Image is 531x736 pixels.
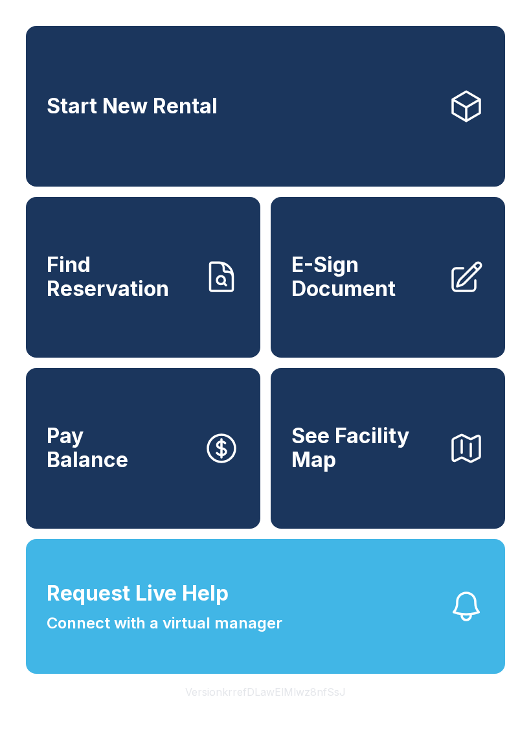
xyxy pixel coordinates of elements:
a: Find Reservation [26,197,260,358]
a: E-Sign Document [271,197,505,358]
span: Start New Rental [47,95,218,119]
button: Request Live HelpConnect with a virtual manager [26,539,505,674]
span: Request Live Help [47,578,229,609]
button: PayBalance [26,368,260,529]
a: Start New Rental [26,26,505,187]
span: E-Sign Document [291,253,438,301]
span: Pay Balance [47,424,128,472]
span: See Facility Map [291,424,438,472]
span: Connect with a virtual manager [47,612,282,635]
button: VersionkrrefDLawElMlwz8nfSsJ [175,674,356,710]
button: See Facility Map [271,368,505,529]
span: Find Reservation [47,253,193,301]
